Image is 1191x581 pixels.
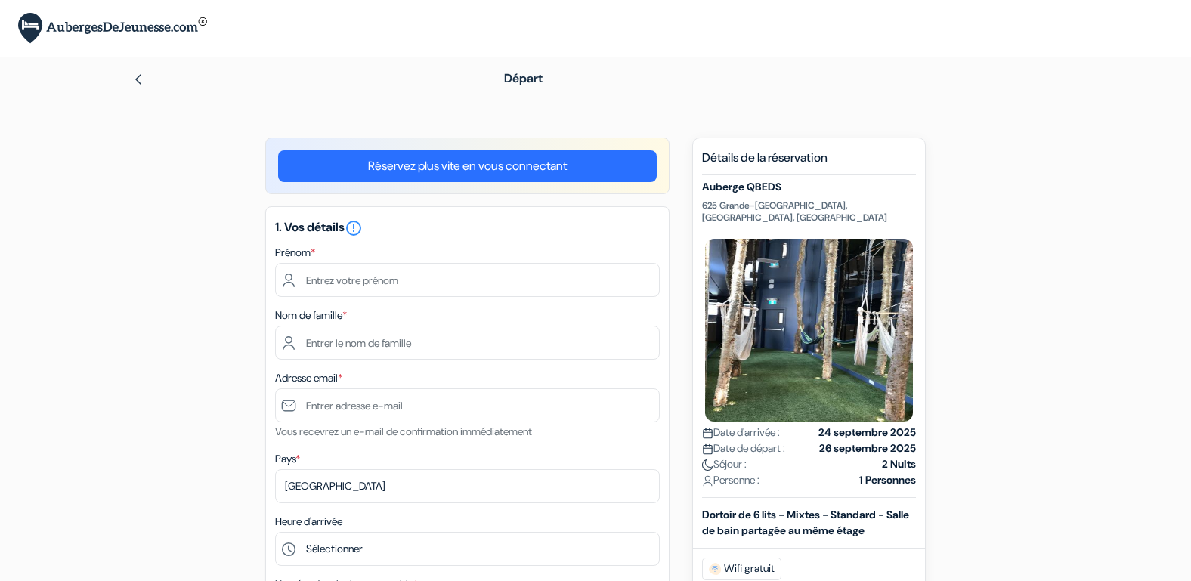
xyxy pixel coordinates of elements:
img: user_icon.svg [702,475,713,487]
span: Date d'arrivée : [702,425,780,440]
h5: Détails de la réservation [702,150,916,175]
strong: 24 septembre 2025 [818,425,916,440]
label: Adresse email [275,370,342,386]
img: moon.svg [702,459,713,471]
img: left_arrow.svg [132,73,144,85]
span: Date de départ : [702,440,785,456]
i: error_outline [345,219,363,237]
h5: 1. Vos détails [275,219,660,237]
a: Réservez plus vite en vous connectant [278,150,657,182]
span: Personne : [702,472,759,488]
img: calendar.svg [702,428,713,439]
label: Nom de famille [275,307,347,323]
small: Vous recevrez un e-mail de confirmation immédiatement [275,425,532,438]
label: Prénom [275,245,315,261]
img: free_wifi.svg [709,563,721,575]
label: Heure d'arrivée [275,514,342,530]
img: AubergesDeJeunesse.com [18,13,207,44]
a: error_outline [345,219,363,235]
label: Pays [275,451,300,467]
span: Départ [504,70,543,86]
span: Wifi gratuit [702,558,781,580]
input: Entrez votre prénom [275,263,660,297]
input: Entrer le nom de famille [275,326,660,360]
img: calendar.svg [702,443,713,455]
strong: 2 Nuits [882,456,916,472]
span: Séjour : [702,456,747,472]
h5: Auberge QBEDS [702,181,916,193]
strong: 26 septembre 2025 [819,440,916,456]
p: 625 Grande-[GEOGRAPHIC_DATA], [GEOGRAPHIC_DATA], [GEOGRAPHIC_DATA] [702,199,916,224]
input: Entrer adresse e-mail [275,388,660,422]
strong: 1 Personnes [859,472,916,488]
b: Dortoir de 6 lits - Mixtes - Standard - Salle de bain partagée au même étage [702,508,909,537]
